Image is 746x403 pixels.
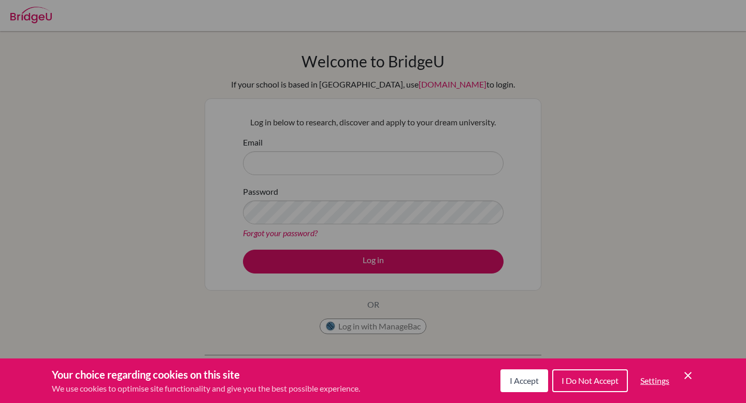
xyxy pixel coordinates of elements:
button: I Accept [500,369,548,392]
span: I Do Not Accept [562,376,619,385]
button: Settings [632,370,678,391]
h3: Your choice regarding cookies on this site [52,367,360,382]
button: Save and close [682,369,694,382]
span: Settings [640,376,669,385]
span: I Accept [510,376,539,385]
button: I Do Not Accept [552,369,628,392]
p: We use cookies to optimise site functionality and give you the best possible experience. [52,382,360,395]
